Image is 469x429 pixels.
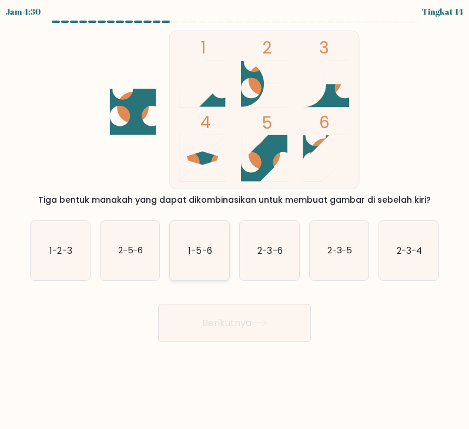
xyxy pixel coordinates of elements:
[319,36,329,59] tspan: 3
[200,36,206,59] tspan: 1
[202,316,252,330] font: Berikutnya
[200,111,210,134] tspan: 4
[422,6,463,17] font: Tingkat 14
[38,194,431,206] font: Tiga bentuk manakah yang dapat dikombinasikan untuk membuat gambar di sebelah kiri?
[257,244,282,256] text: 2-3-6
[319,111,330,134] tspan: 6
[262,36,272,59] tspan: 2
[189,244,212,256] text: 1-5-6
[158,304,311,342] button: Berikutnya
[49,244,72,256] text: 1-2-3
[327,244,352,256] text: 2-3-5
[397,244,422,256] text: 2-3-4
[118,244,143,256] text: 2-5-6
[262,112,272,135] tspan: 5
[6,6,41,17] font: Jam 4:30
